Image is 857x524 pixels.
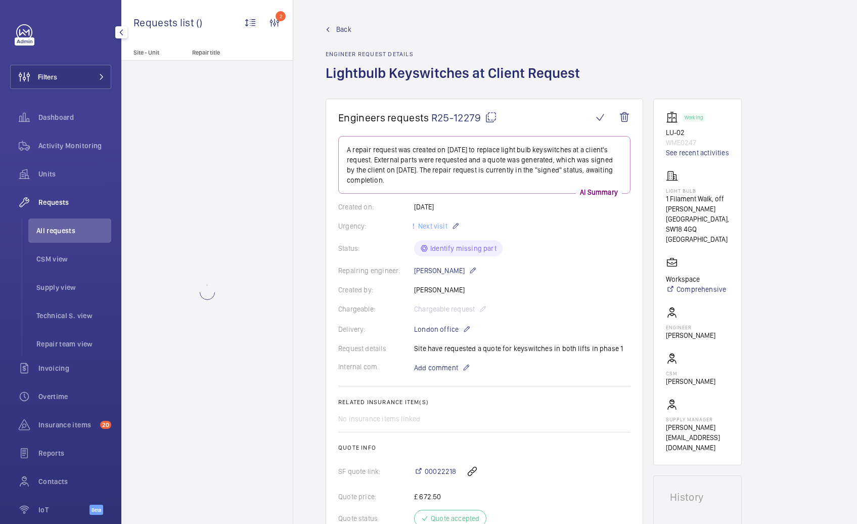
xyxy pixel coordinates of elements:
h1: Lightbulb Keyswitches at Client Request [326,64,586,99]
p: [PERSON_NAME][EMAIL_ADDRESS][DOMAIN_NAME] [666,422,729,453]
p: Site - Unit [121,49,188,56]
h2: Engineer request details [326,51,586,58]
span: Repair team view [36,339,111,349]
span: 00022218 [425,466,456,476]
h1: History [670,492,725,502]
span: All requests [36,226,111,236]
span: IoT [38,505,89,515]
p: [PERSON_NAME] [414,265,477,277]
p: CSM [666,370,715,376]
p: London office [414,323,471,335]
span: Units [38,169,111,179]
span: Reports [38,448,111,458]
span: Requests [38,197,111,207]
span: R25-12279 [431,111,497,124]
span: Filters [38,72,57,82]
p: 1 Filament Walk, off [PERSON_NAME][GEOGRAPHIC_DATA], [666,194,729,224]
span: Dashboard [38,112,111,122]
p: A repair request was created on [DATE] to replace light bulb keyswitches at a client's request. E... [347,145,622,185]
p: Engineer [666,324,715,330]
span: Insurance items [38,420,96,430]
span: Next visit [416,222,447,230]
span: Add comment [414,363,458,373]
span: Invoicing [38,363,111,373]
span: 20 [100,421,111,429]
span: Engineers requests [338,111,429,124]
p: WME0247 [666,138,729,148]
p: [PERSON_NAME] [666,376,715,386]
span: Back [336,24,351,34]
a: Comprehensive [666,284,726,294]
p: Supply manager [666,416,729,422]
h2: Quote info [338,444,630,451]
span: Requests list [133,16,196,29]
p: LU-02 [666,127,729,138]
button: Filters [10,65,111,89]
p: Working [685,116,703,119]
span: Overtime [38,391,111,402]
img: elevator.svg [666,111,682,123]
span: Contacts [38,476,111,487]
span: Supply view [36,282,111,292]
span: Beta [89,505,103,515]
p: Light Bulb [666,188,729,194]
span: Activity Monitoring [38,141,111,151]
a: See recent activities [666,148,729,158]
span: CSM view [36,254,111,264]
p: Repair title [192,49,259,56]
h2: Related insurance item(s) [338,399,630,406]
p: Workspace [666,274,726,284]
span: Technical S. view [36,311,111,321]
p: AI Summary [576,187,622,197]
p: [PERSON_NAME] [666,330,715,340]
p: SW18 4GQ [GEOGRAPHIC_DATA] [666,224,729,244]
a: 00022218 [414,466,456,476]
